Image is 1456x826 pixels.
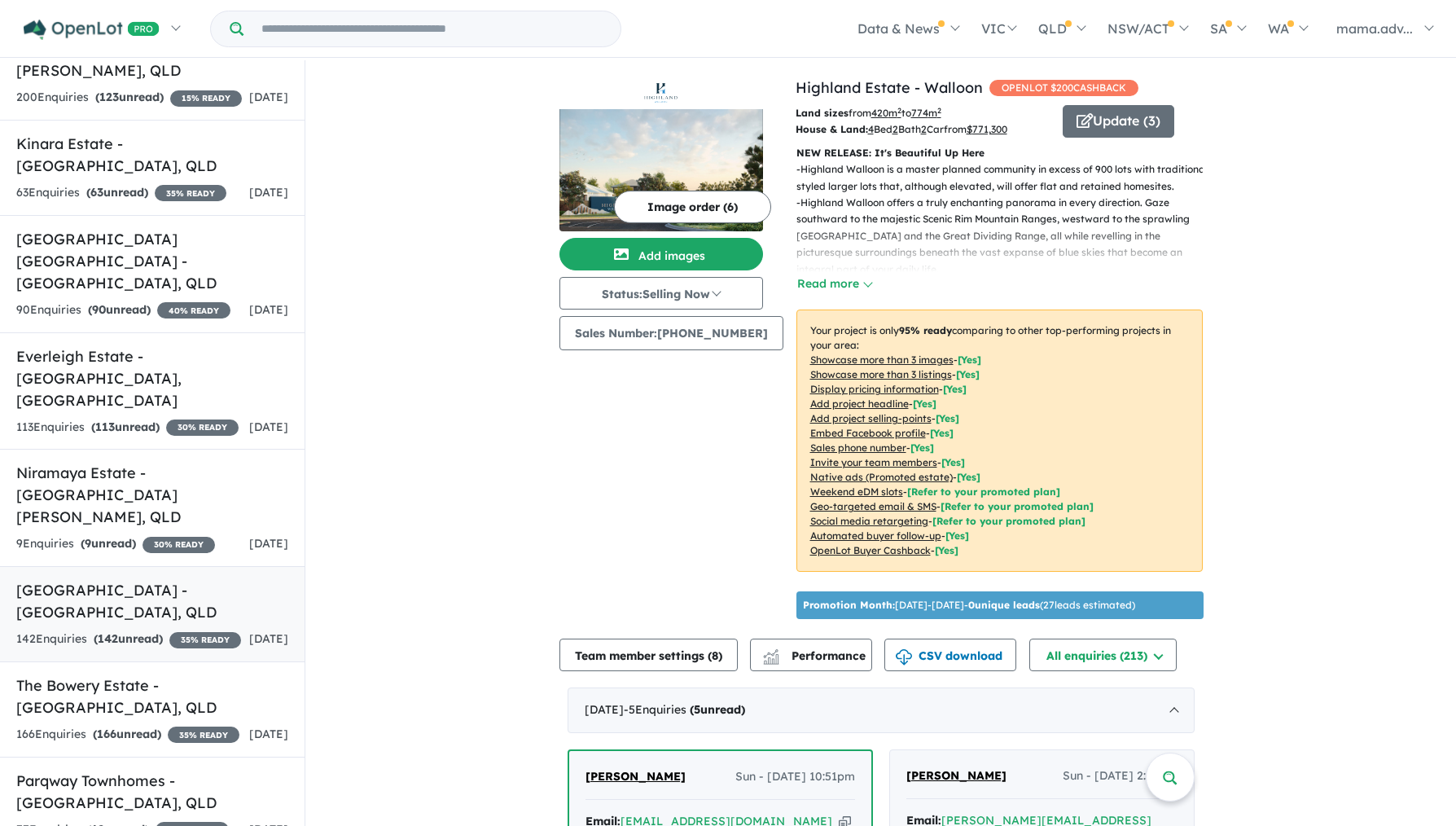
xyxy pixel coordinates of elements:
[896,649,912,666] img: download icon
[16,133,288,177] h5: Kinara Estate - [GEOGRAPHIC_DATA] , QLD
[910,442,934,454] span: [ Yes ]
[967,123,1007,135] u: $ 771,300
[166,420,239,436] span: 30 % READY
[906,768,1006,783] span: [PERSON_NAME]
[897,106,901,115] sup: 2
[155,185,226,201] span: 35 % READY
[906,767,1006,786] a: [PERSON_NAME]
[763,649,778,658] img: line-chart.svg
[803,599,895,611] b: Promotion Month:
[810,471,953,483] u: Native ads (Promoted estate)
[99,90,119,104] span: 123
[249,185,288,200] span: [DATE]
[169,632,241,648] span: 35 % READY
[899,324,952,336] b: 95 % ready
[945,529,969,542] span: [Yes]
[1063,767,1178,786] span: Sun - [DATE] 2:45pm
[989,80,1138,96] span: OPENLOT $ 200 CASHBACK
[157,302,230,319] span: 40 % READY
[16,674,288,718] h5: The Bowery Estate - [GEOGRAPHIC_DATA] , QLD
[810,456,937,468] u: Invite your team members
[249,420,288,434] span: [DATE]
[143,537,215,553] span: 30 % READY
[901,107,941,119] span: to
[92,302,106,317] span: 90
[16,301,230,320] div: 90 Enquir ies
[170,90,242,107] span: 15 % READY
[249,90,288,104] span: [DATE]
[796,107,849,119] b: Land sizes
[1063,105,1174,138] button: Update (3)
[1029,639,1177,671] button: All enquiries (213)
[796,121,1050,138] p: Bed Bath Car from
[907,485,1060,498] span: [Refer to your promoted plan]
[247,11,617,46] input: Try estate name, suburb, builder or developer
[871,107,901,119] u: 420 m
[911,107,941,119] u: 774 m
[16,534,215,554] div: 9 Enquir ies
[559,277,763,310] button: Status:Selling Now
[86,185,148,200] strong: ( unread)
[796,78,983,97] a: Highland Estate - Walloon
[936,412,959,424] span: [ Yes ]
[930,427,954,439] span: [ Yes ]
[763,654,779,665] img: bar-chart.svg
[585,769,686,784] span: [PERSON_NAME]
[249,727,288,741] span: [DATE]
[868,123,874,135] u: 4
[796,310,1203,572] p: Your project is only comparing to other top-performing projects in your area: - - - - - - - - - -...
[796,105,1050,121] p: from
[249,302,288,317] span: [DATE]
[796,123,868,135] b: House & Land:
[810,383,939,395] u: Display pricing information
[16,725,239,745] div: 166 Enquir ies
[93,727,161,741] strong: ( unread)
[559,639,738,671] button: Team member settings (8)
[85,536,91,551] span: 9
[735,767,855,787] span: Sun - [DATE] 10:51pm
[95,90,164,104] strong: ( unread)
[1336,20,1413,37] span: mama.adv...
[16,579,288,623] h5: [GEOGRAPHIC_DATA] - [GEOGRAPHIC_DATA] , QLD
[892,123,898,135] u: 2
[968,599,1040,611] b: 0 unique leads
[559,316,783,350] button: Sales Number:[PHONE_NUMBER]
[810,500,936,512] u: Geo-targeted email & SMS
[694,702,700,717] span: 5
[810,515,928,527] u: Social media retargeting
[810,354,954,366] u: Showcase more than 3 images
[957,471,980,483] span: [Yes]
[941,456,965,468] span: [ Yes ]
[98,631,118,646] span: 142
[690,702,745,717] strong: ( unread)
[16,418,239,437] div: 113 Enquir ies
[941,500,1094,512] span: [Refer to your promoted plan]
[796,195,1216,278] p: - Highland Walloon offers a truly enchanting panorama in every direction. Gaze southward to the m...
[765,648,866,663] span: Performance
[921,123,927,135] u: 2
[810,485,903,498] u: Weekend eDM slots
[958,354,981,366] span: [ Yes ]
[559,238,763,270] button: Add images
[249,536,288,551] span: [DATE]
[568,688,1195,733] div: [DATE]
[810,368,952,380] u: Showcase more than 3 listings
[810,442,906,454] u: Sales phone number
[16,630,241,649] div: 142 Enquir ies
[810,529,941,542] u: Automated buyer follow-up
[24,20,160,40] img: Openlot PRO Logo White
[566,83,757,103] img: Highland Estate - Walloon Logo
[95,420,115,434] span: 113
[943,383,967,395] span: [ Yes ]
[91,420,160,434] strong: ( unread)
[750,639,872,671] button: Performance
[16,228,288,294] h5: [GEOGRAPHIC_DATA] [GEOGRAPHIC_DATA] - [GEOGRAPHIC_DATA] , QLD
[168,727,239,743] span: 35 % READY
[614,191,771,223] button: Image order (6)
[16,183,226,203] div: 63 Enquir ies
[97,727,116,741] span: 166
[624,702,745,717] span: - 5 Enquir ies
[249,631,288,646] span: [DATE]
[796,145,1203,161] p: NEW RELEASE: It's Beautiful Up Here
[935,544,958,556] span: [Yes]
